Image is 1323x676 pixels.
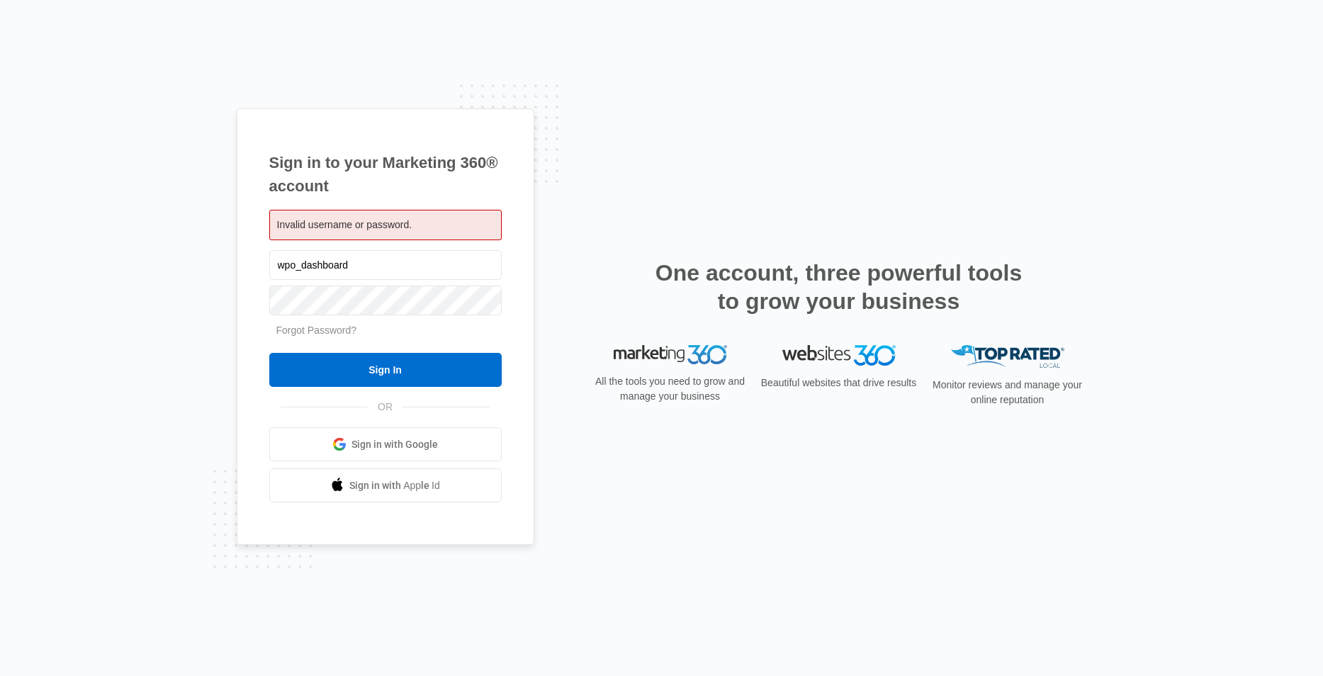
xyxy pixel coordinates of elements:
[269,468,502,502] a: Sign in with Apple Id
[368,400,402,415] span: OR
[269,427,502,461] a: Sign in with Google
[269,151,502,198] h1: Sign in to your Marketing 360® account
[269,250,502,280] input: Email
[351,437,438,452] span: Sign in with Google
[651,259,1027,315] h2: One account, three powerful tools to grow your business
[591,374,750,404] p: All the tools you need to grow and manage your business
[349,478,440,493] span: Sign in with Apple Id
[277,219,412,230] span: Invalid username or password.
[614,345,727,365] img: Marketing 360
[951,345,1064,368] img: Top Rated Local
[276,325,357,336] a: Forgot Password?
[760,376,918,390] p: Beautiful websites that drive results
[928,378,1087,407] p: Monitor reviews and manage your online reputation
[782,345,896,366] img: Websites 360
[269,353,502,387] input: Sign In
